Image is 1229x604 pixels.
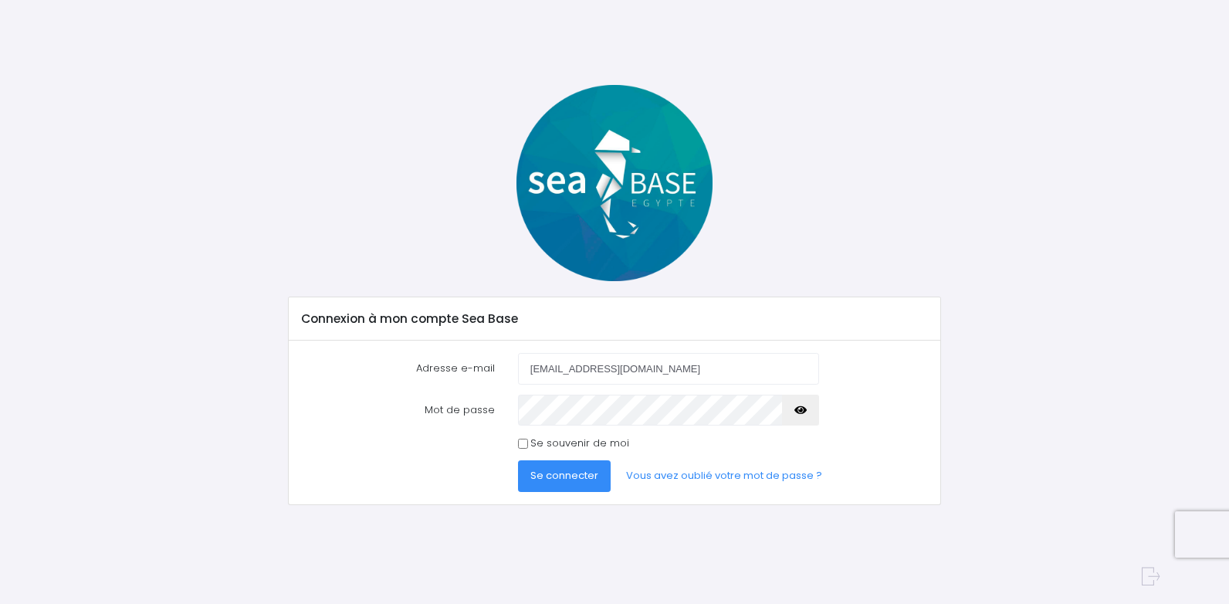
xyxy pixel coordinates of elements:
[518,460,611,491] button: Se connecter
[290,395,506,426] label: Mot de passe
[530,436,629,451] label: Se souvenir de moi
[530,468,598,483] span: Se connecter
[290,353,506,384] label: Adresse e-mail
[614,460,835,491] a: Vous avez oublié votre mot de passe ?
[289,297,940,341] div: Connexion à mon compte Sea Base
